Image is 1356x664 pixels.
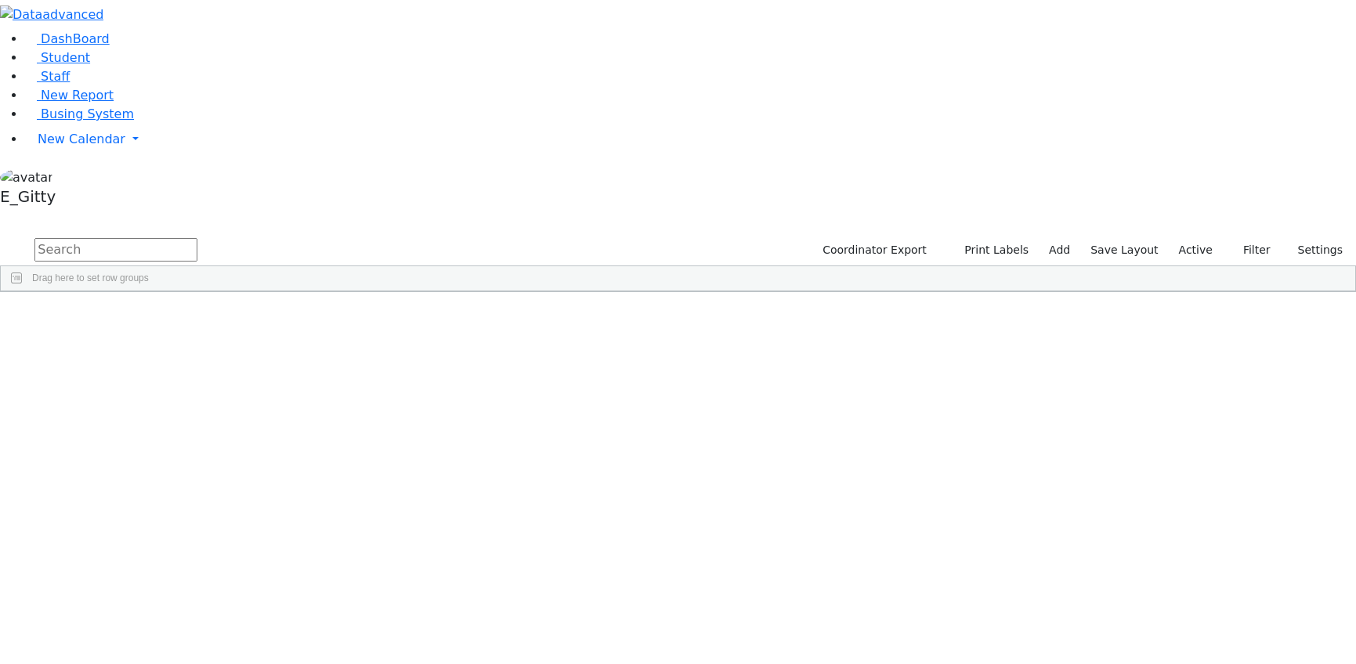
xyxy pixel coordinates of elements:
span: Drag here to set row groups [32,272,149,283]
a: DashBoard [25,31,110,46]
a: New Report [25,88,114,103]
span: Staff [41,69,70,84]
span: Student [41,50,90,65]
label: Active [1172,238,1220,262]
span: New Report [41,88,114,103]
a: Staff [25,69,70,84]
input: Search [34,238,197,262]
button: Filter [1223,238,1278,262]
a: New Calendar [25,124,1356,155]
button: Coordinator Export [812,238,934,262]
a: Add [1042,238,1077,262]
span: DashBoard [41,31,110,46]
button: Save Layout [1083,238,1165,262]
span: New Calendar [38,132,125,146]
span: Busing System [41,106,134,121]
a: Student [25,50,90,65]
button: Print Labels [946,238,1036,262]
a: Busing System [25,106,134,121]
button: Settings [1278,238,1350,262]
